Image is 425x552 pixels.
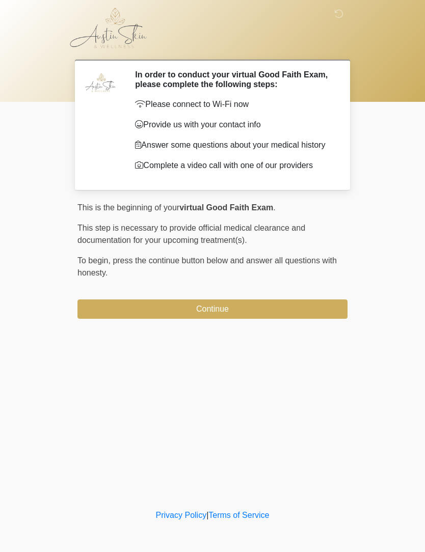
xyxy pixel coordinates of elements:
[135,119,332,131] p: Provide us with your contact info
[206,511,208,519] a: |
[77,256,113,265] span: To begin,
[179,203,273,212] strong: virtual Good Faith Exam
[208,511,269,519] a: Terms of Service
[135,159,332,172] p: Complete a video call with one of our providers
[77,224,305,244] span: This step is necessary to provide official medical clearance and documentation for your upcoming ...
[77,256,337,277] span: press the continue button below and answer all questions with honesty.
[135,98,332,111] p: Please connect to Wi-Fi now
[135,139,332,151] p: Answer some questions about your medical history
[85,70,116,100] img: Agent Avatar
[156,511,207,519] a: Privacy Policy
[67,8,157,48] img: Austin Skin & Wellness Logo
[77,203,179,212] span: This is the beginning of your
[273,203,275,212] span: .
[77,299,348,319] button: Continue
[135,70,332,89] h2: In order to conduct your virtual Good Faith Exam, please complete the following steps:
